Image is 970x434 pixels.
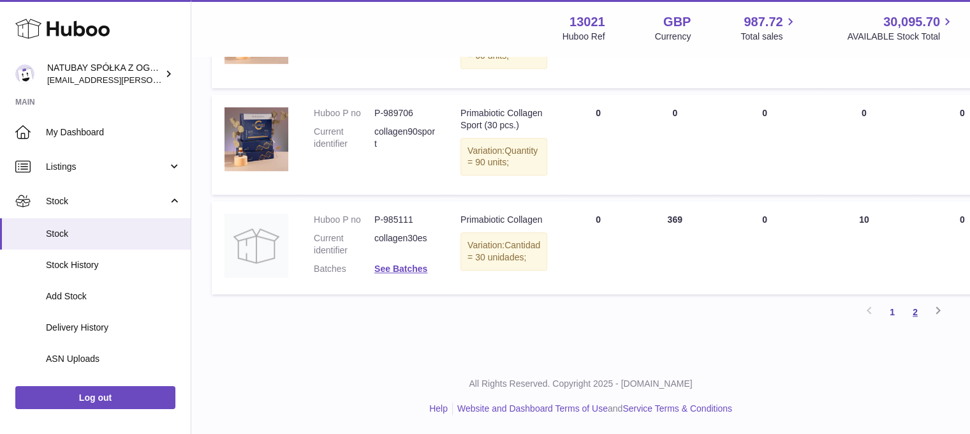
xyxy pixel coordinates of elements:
[636,94,713,195] td: 0
[960,108,965,118] span: 0
[467,38,538,61] span: Quantity = 60 units;
[655,31,691,43] div: Currency
[46,228,181,240] span: Stock
[374,126,435,150] dd: collagen90sport
[457,403,608,414] a: Website and Dashboard Terms of Use
[374,264,427,274] a: See Batches
[224,214,288,278] img: product image
[847,31,955,43] span: AVAILABLE Stock Total
[429,403,448,414] a: Help
[816,94,912,195] td: 0
[622,403,732,414] a: Service Terms & Conditions
[663,13,691,31] strong: GBP
[460,232,547,271] div: Variation:
[562,31,605,43] div: Huboo Ref
[15,386,175,409] a: Log out
[314,232,374,257] dt: Current identifier
[713,201,816,294] td: 0
[374,232,435,257] dd: collagen30es
[46,259,181,271] span: Stock History
[202,378,960,390] p: All Rights Reserved. Copyright 2025 - [DOMAIN_NAME]
[560,201,636,294] td: 0
[224,107,288,171] img: product image
[46,126,181,138] span: My Dashboard
[47,62,162,86] div: NATUBAY SPÓŁKA Z OGRANICZONĄ ODPOWIEDZIALNOŚCIĄ
[314,263,374,275] dt: Batches
[46,161,168,173] span: Listings
[46,353,181,365] span: ASN Uploads
[314,107,374,119] dt: Huboo P no
[740,13,797,43] a: 987.72 Total sales
[636,201,713,294] td: 369
[46,290,181,303] span: Add Stock
[314,214,374,226] dt: Huboo P no
[744,13,783,31] span: 987.72
[374,107,435,119] dd: P-989706
[374,214,435,226] dd: P-985111
[570,13,605,31] strong: 13021
[460,107,547,131] div: Primabiotic Collagen Sport (30 pcs.)
[314,126,374,150] dt: Current identifier
[46,195,168,207] span: Stock
[460,214,547,226] div: Primabiotic Collagen
[881,301,904,324] a: 1
[960,214,965,225] span: 0
[560,94,636,195] td: 0
[740,31,797,43] span: Total sales
[47,75,256,85] span: [EMAIL_ADDRESS][PERSON_NAME][DOMAIN_NAME]
[46,322,181,334] span: Delivery History
[816,201,912,294] td: 10
[460,138,547,176] div: Variation:
[847,13,955,43] a: 30,095.70 AVAILABLE Stock Total
[15,64,34,84] img: kacper.antkowski@natubay.pl
[904,301,927,324] a: 2
[453,403,732,415] li: and
[467,240,540,262] span: Cantidad = 30 unidades;
[883,13,940,31] span: 30,095.70
[713,94,816,195] td: 0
